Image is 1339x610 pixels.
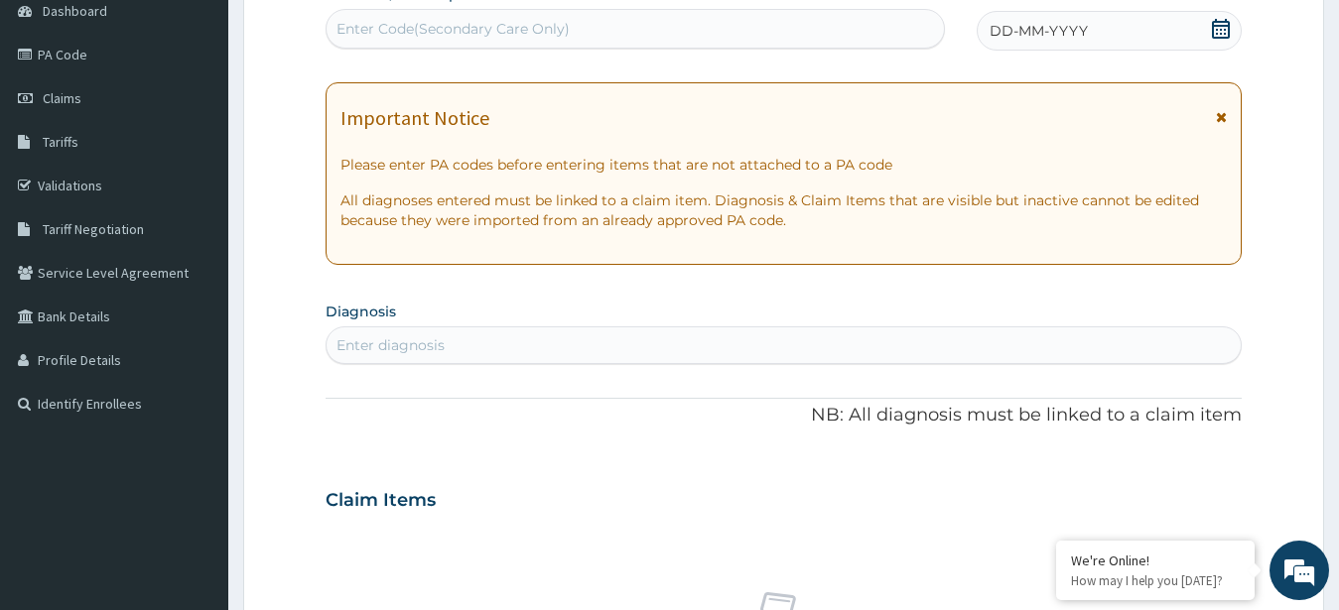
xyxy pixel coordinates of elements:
p: Please enter PA codes before entering items that are not attached to a PA code [340,155,1228,175]
div: Enter Code(Secondary Care Only) [336,19,570,39]
h1: Important Notice [340,107,489,129]
span: Claims [43,89,81,107]
p: How may I help you today? [1071,572,1240,589]
h3: Claim Items [326,490,436,512]
span: Tariffs [43,133,78,151]
span: DD-MM-YYYY [990,21,1088,41]
textarea: Type your message and hit 'Enter' [10,403,378,472]
span: We're online! [115,181,274,381]
p: NB: All diagnosis must be linked to a claim item [326,403,1243,428]
p: All diagnoses entered must be linked to a claim item. Diagnosis & Claim Items that are visible bu... [340,190,1228,230]
span: Dashboard [43,2,107,20]
label: Diagnosis [326,302,396,321]
img: d_794563401_company_1708531726252_794563401 [37,99,80,149]
div: We're Online! [1071,551,1240,569]
span: Tariff Negotiation [43,220,144,238]
div: Chat with us now [103,111,334,137]
div: Enter diagnosis [336,335,445,355]
div: Minimize live chat window [326,10,373,58]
